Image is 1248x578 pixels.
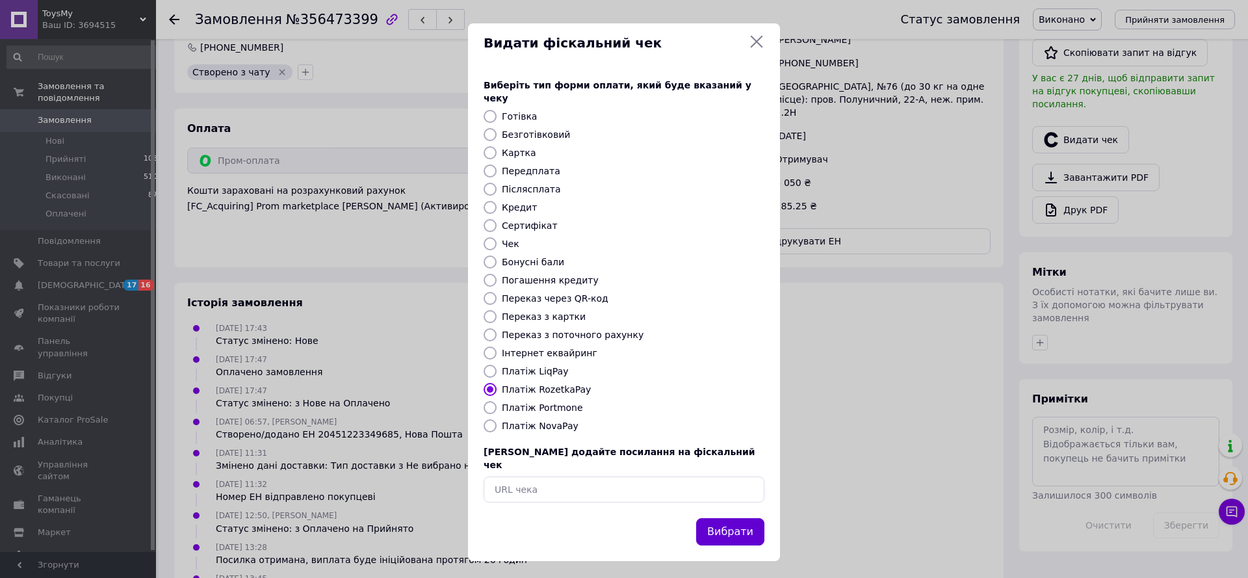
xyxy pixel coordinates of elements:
[502,166,560,176] label: Передплата
[502,293,608,304] label: Переказ через QR-код
[696,518,764,546] button: Вибрати
[502,384,591,395] label: Платіж RozetkaPay
[502,239,519,249] label: Чек
[502,402,583,413] label: Платіж Portmone
[484,34,744,53] span: Видати фіскальний чек
[484,80,751,103] span: Виберіть тип форми оплати, який буде вказаний у чеку
[502,257,564,267] label: Бонусні бали
[502,111,537,122] label: Готівка
[502,184,561,194] label: Післясплата
[502,129,570,140] label: Безготівковий
[502,220,558,231] label: Сертифікат
[502,421,578,431] label: Платіж NovaPay
[502,366,568,376] label: Платіж LiqPay
[502,348,597,358] label: Інтернет еквайринг
[502,275,599,285] label: Погашення кредиту
[502,148,536,158] label: Картка
[484,447,755,470] span: [PERSON_NAME] додайте посилання на фіскальний чек
[484,477,764,503] input: URL чека
[502,330,643,340] label: Переказ з поточного рахунку
[502,202,537,213] label: Кредит
[502,311,586,322] label: Переказ з картки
